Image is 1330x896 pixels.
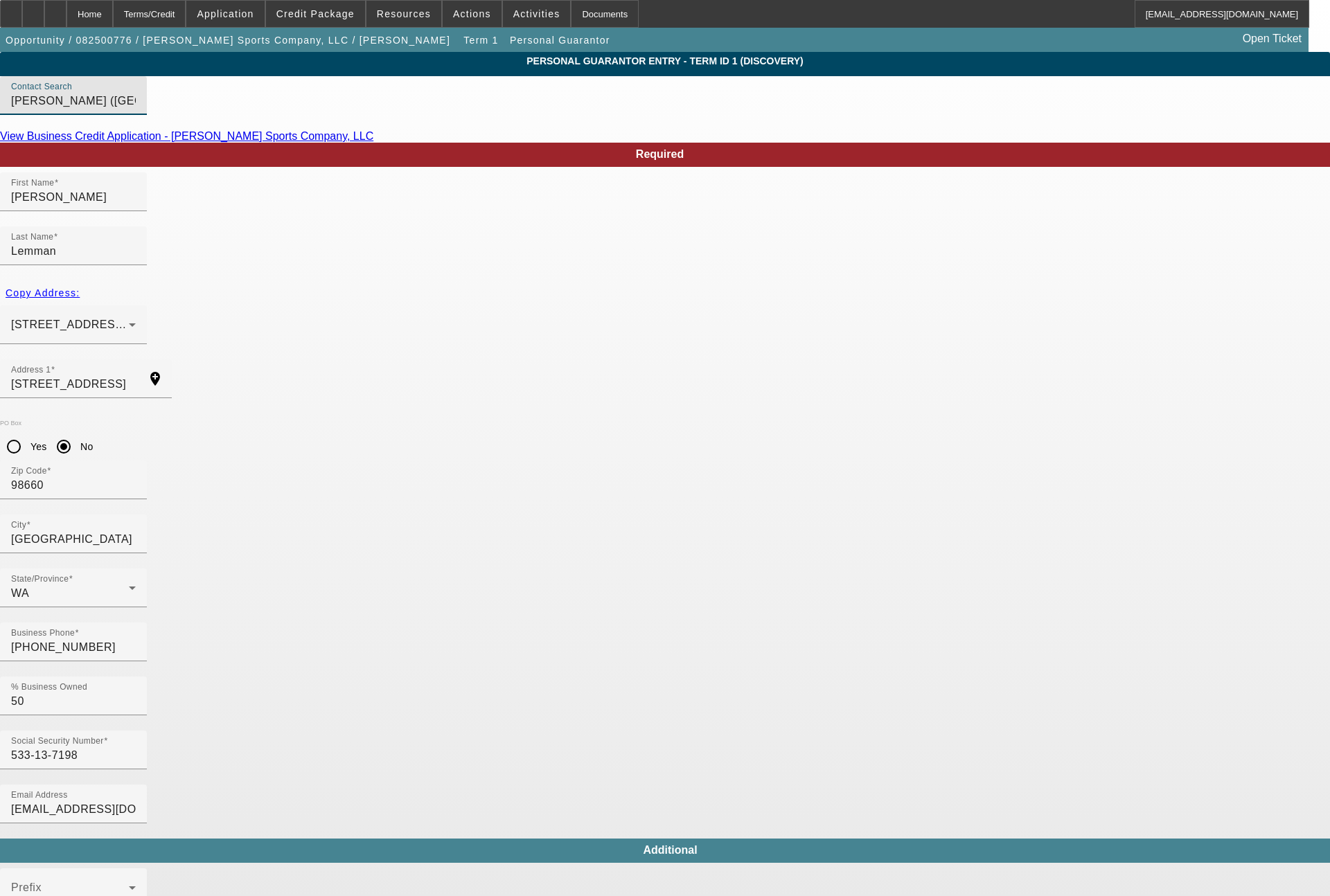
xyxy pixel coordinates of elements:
[443,1,502,27] button: Actions
[510,35,610,46] span: Personal Guarantor
[503,1,571,27] button: Activities
[11,575,69,584] mat-label: State/Province
[1237,27,1307,51] a: Open Ticket
[377,8,431,19] span: Resources
[11,366,51,375] mat-label: Address 1
[643,844,697,856] span: Additional
[6,287,80,298] span: Copy Address:
[453,8,491,19] span: Actions
[139,370,172,387] mat-icon: add_location
[78,440,93,454] label: No
[11,629,75,638] mat-label: Business Phone
[636,148,684,160] span: Required
[11,587,29,599] span: WA
[366,1,441,27] button: Resources
[276,8,355,19] span: Credit Package
[513,8,560,19] span: Activities
[506,28,614,53] button: Personal Guarantor
[266,1,365,27] button: Credit Package
[459,28,504,53] button: Term 1
[11,82,72,91] mat-label: Contact Search
[6,35,450,46] span: Opportunity / 082500776 / [PERSON_NAME] Sports Company, LLC / [PERSON_NAME]
[11,791,68,800] mat-label: Email Address
[186,1,264,27] button: Application
[11,737,104,746] mat-label: Social Security Number
[11,319,222,330] span: [STREET_ADDRESS][PERSON_NAME]
[11,467,47,476] mat-label: Zip Code
[463,35,498,46] span: Term 1
[11,521,26,530] mat-label: City
[11,233,53,242] mat-label: Last Name
[197,8,254,19] span: Application
[11,179,54,188] mat-label: First Name
[11,93,136,109] input: Contact Search
[11,683,87,692] mat-label: % Business Owned
[11,881,42,893] mat-label: Prefix
[10,55,1320,66] span: Personal Guarantor Entry - Term ID 1 (Discovery)
[28,440,47,454] label: Yes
